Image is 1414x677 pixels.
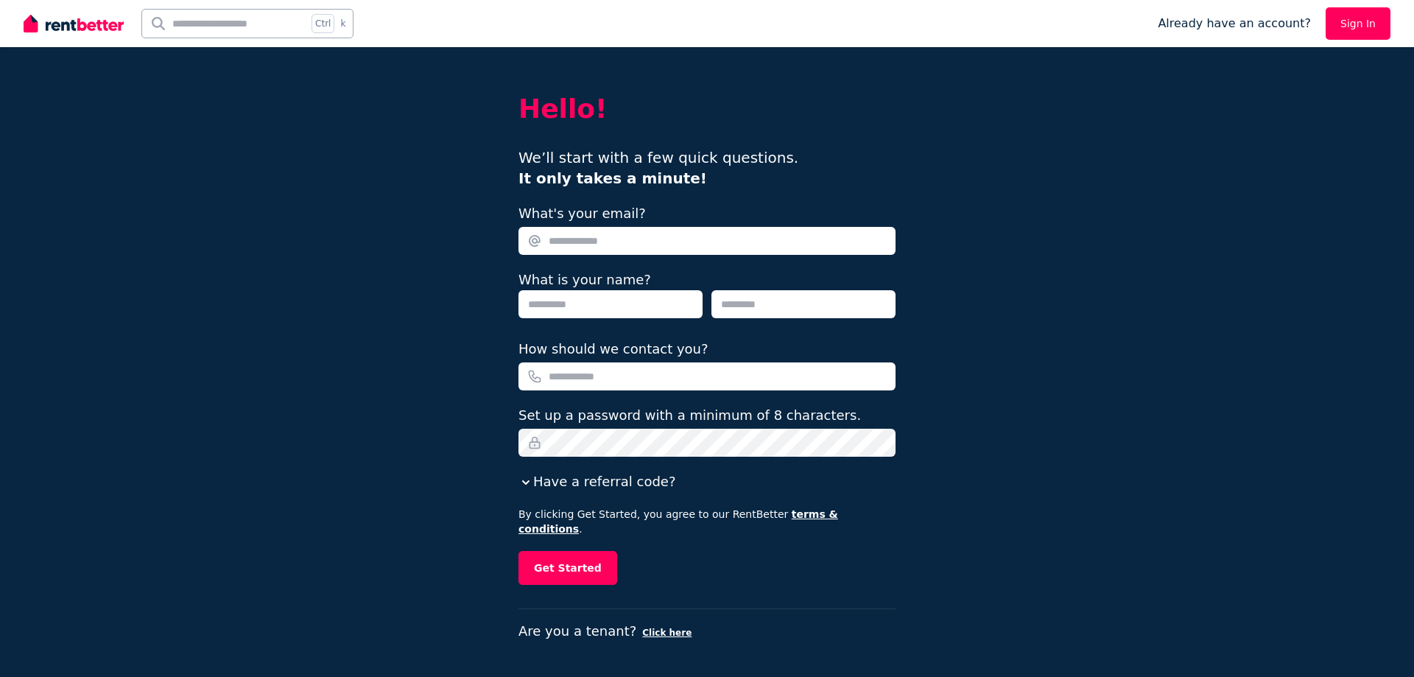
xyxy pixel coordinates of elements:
span: k [340,18,345,29]
label: Set up a password with a minimum of 8 characters. [518,405,861,426]
button: Get Started [518,551,617,585]
label: How should we contact you? [518,339,708,359]
p: Are you a tenant? [518,621,896,642]
h2: Hello! [518,94,896,124]
label: What's your email? [518,203,646,224]
b: It only takes a minute! [518,169,707,187]
button: Click here [642,627,692,639]
span: Ctrl [312,14,334,33]
label: What is your name? [518,272,651,287]
img: RentBetter [24,13,124,35]
span: Already have an account? [1158,15,1311,32]
span: We’ll start with a few quick questions. [518,149,798,187]
p: By clicking Get Started, you agree to our RentBetter . [518,507,896,536]
a: Sign In [1326,7,1390,40]
button: Have a referral code? [518,471,675,492]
